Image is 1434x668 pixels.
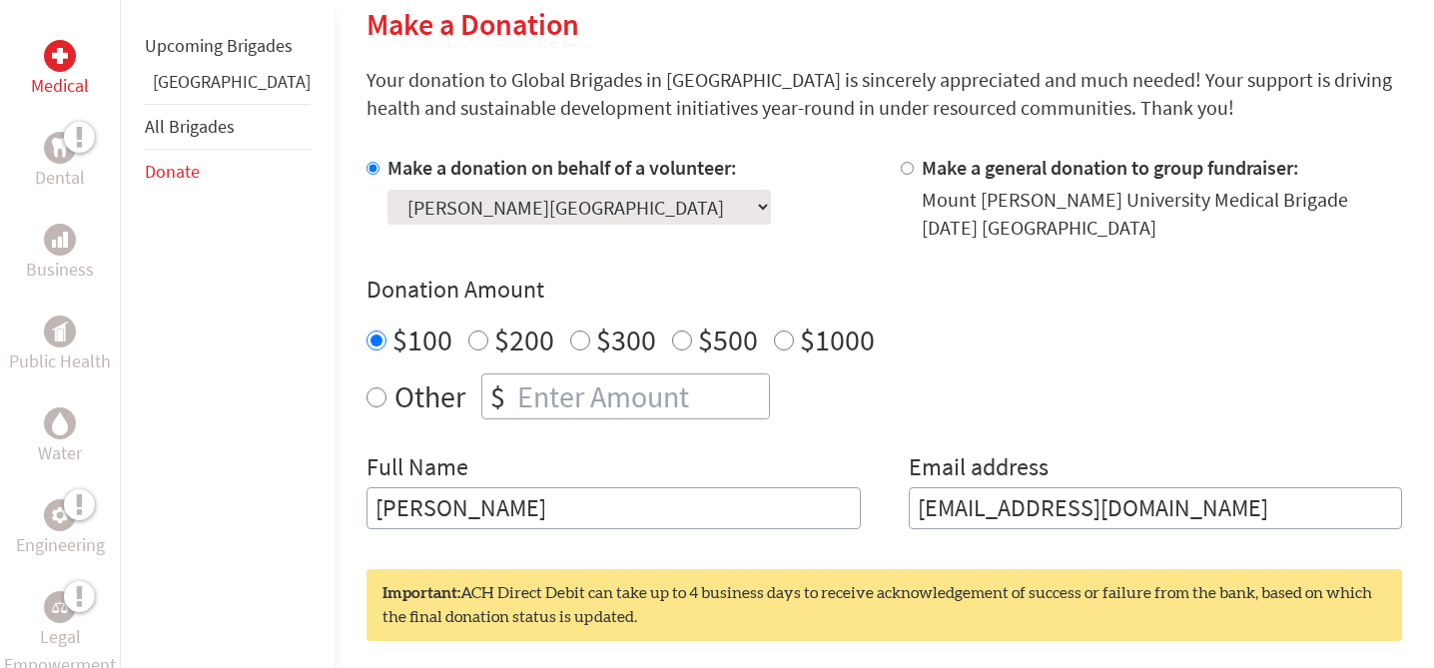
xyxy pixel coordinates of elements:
[38,407,82,467] a: WaterWater
[909,487,1403,529] input: Your Email
[698,321,758,358] label: $500
[52,138,68,157] img: Dental
[366,451,468,487] label: Full Name
[145,68,311,104] li: Guatemala
[44,591,76,623] div: Legal Empowerment
[909,451,1049,487] label: Email address
[44,499,76,531] div: Engineering
[38,439,82,467] p: Water
[366,569,1402,641] div: ACH Direct Debit can take up to 4 business days to receive acknowledgement of success or failure ...
[382,585,460,601] strong: Important:
[145,24,311,68] li: Upcoming Brigades
[52,507,68,523] img: Engineering
[35,164,85,192] p: Dental
[394,373,465,419] label: Other
[44,40,76,72] div: Medical
[513,374,769,418] input: Enter Amount
[16,499,105,559] a: EngineeringEngineering
[596,321,656,358] label: $300
[145,104,311,150] li: All Brigades
[35,132,85,192] a: DentalDental
[9,316,111,375] a: Public HealthPublic Health
[44,316,76,347] div: Public Health
[482,374,513,418] div: $
[366,6,1402,42] h2: Make a Donation
[52,411,68,434] img: Water
[52,322,68,341] img: Public Health
[392,321,452,358] label: $100
[153,70,311,93] a: [GEOGRAPHIC_DATA]
[145,115,235,138] a: All Brigades
[366,66,1402,122] p: Your donation to Global Brigades in [GEOGRAPHIC_DATA] is sincerely appreciated and much needed! Y...
[494,321,554,358] label: $200
[26,256,94,284] p: Business
[366,274,1402,306] h4: Donation Amount
[44,132,76,164] div: Dental
[52,232,68,248] img: Business
[52,48,68,64] img: Medical
[9,347,111,375] p: Public Health
[52,601,68,613] img: Legal Empowerment
[145,34,293,57] a: Upcoming Brigades
[145,160,200,183] a: Donate
[31,72,89,100] p: Medical
[44,407,76,439] div: Water
[16,531,105,559] p: Engineering
[366,487,861,529] input: Enter Full Name
[922,155,1299,180] label: Make a general donation to group fundraiser:
[800,321,875,358] label: $1000
[44,224,76,256] div: Business
[922,186,1403,242] div: Mount [PERSON_NAME] University Medical Brigade [DATE] [GEOGRAPHIC_DATA]
[145,150,311,194] li: Donate
[31,40,89,100] a: MedicalMedical
[387,155,737,180] label: Make a donation on behalf of a volunteer:
[26,224,94,284] a: BusinessBusiness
